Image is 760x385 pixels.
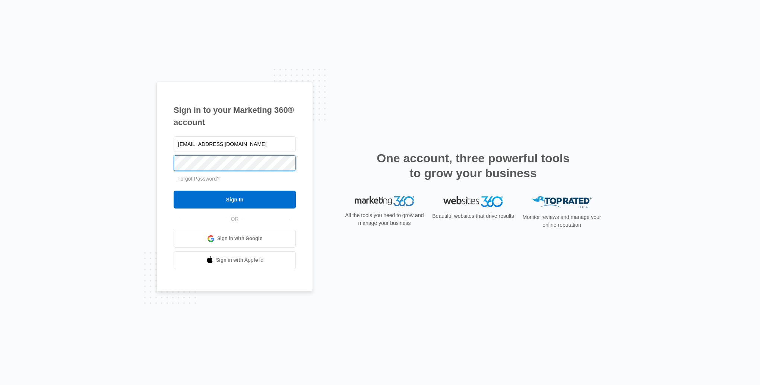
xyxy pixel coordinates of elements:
p: All the tools you need to grow and manage your business [343,211,426,227]
p: Monitor reviews and manage your online reputation [520,213,604,229]
img: Top Rated Local [532,196,592,209]
img: Websites 360 [443,196,503,207]
span: OR [226,215,244,223]
a: Sign in with Google [174,230,296,248]
img: Marketing 360 [355,196,414,207]
span: Sign in with Google [217,235,263,242]
a: Forgot Password? [177,176,220,182]
a: Sign in with Apple Id [174,251,296,269]
span: Sign in with Apple Id [216,256,264,264]
input: Sign In [174,191,296,209]
p: Beautiful websites that drive results [431,212,515,220]
input: Email [174,136,296,152]
h2: One account, three powerful tools to grow your business [374,151,572,181]
h1: Sign in to your Marketing 360® account [174,104,296,128]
